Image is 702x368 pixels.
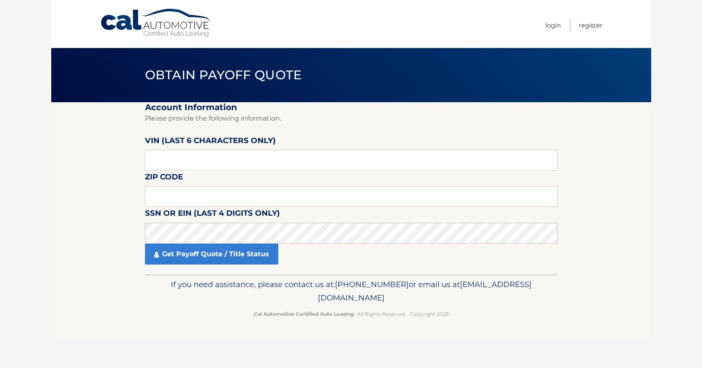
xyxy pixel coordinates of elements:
[150,310,552,318] p: - All Rights Reserved - Copyright 2025
[145,113,557,124] p: Please provide the following information.
[579,18,602,32] a: Register
[254,311,354,317] strong: Cal Automotive Certified Auto Leasing
[145,171,183,186] label: Zip Code
[545,18,561,32] a: Login
[100,8,212,38] a: Cal Automotive
[145,102,557,113] h2: Account Information
[150,278,552,305] p: If you need assistance, please contact us at: or email us at
[145,207,280,222] label: SSN or EIN (last 4 digits only)
[145,244,278,265] a: Get Payoff Quote / Title Status
[145,67,302,83] span: Obtain Payoff Quote
[145,134,276,150] label: VIN (last 6 characters only)
[335,280,409,289] span: [PHONE_NUMBER]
